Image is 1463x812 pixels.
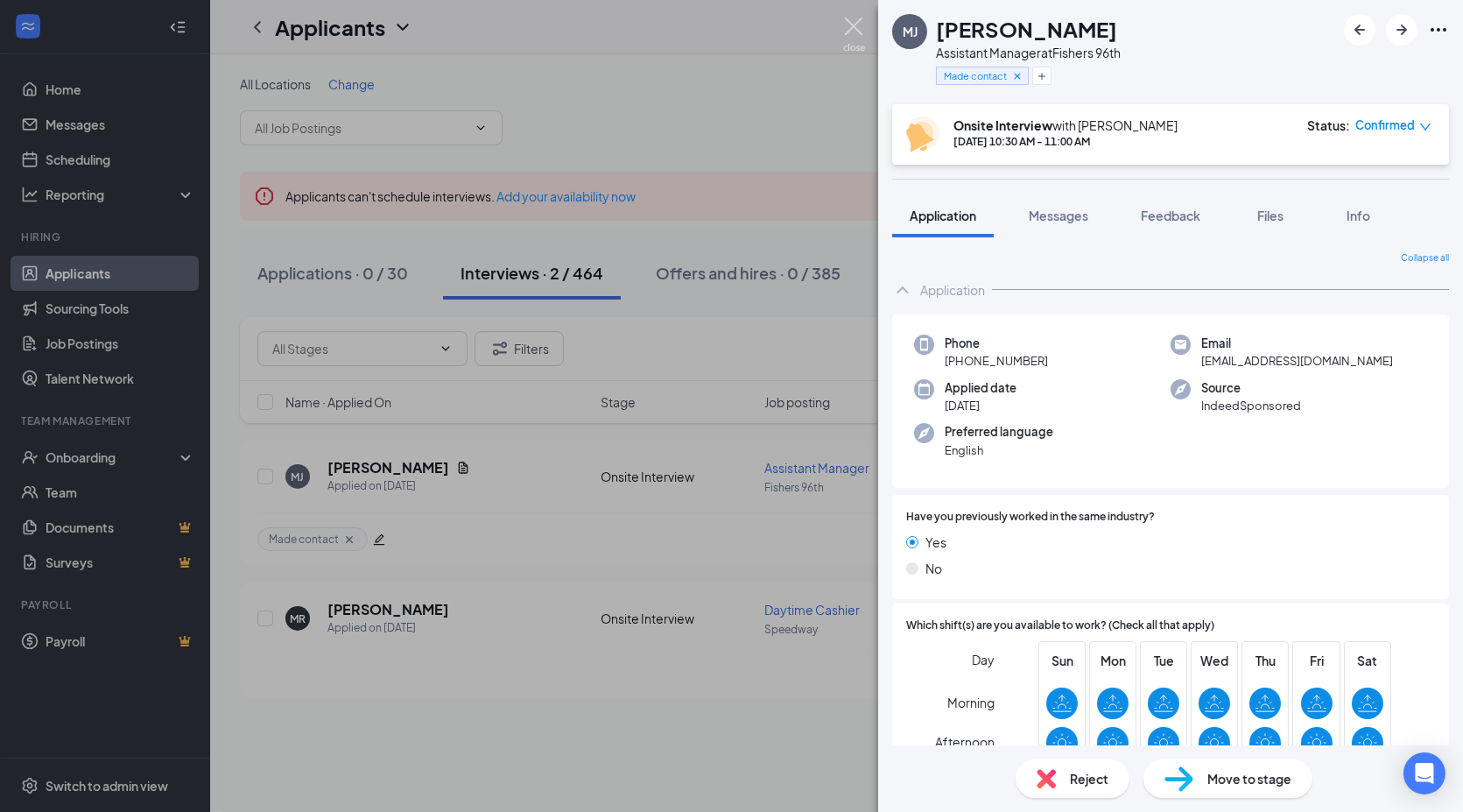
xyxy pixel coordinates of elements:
span: Thu [1249,651,1281,670]
span: Fri [1301,651,1333,670]
h1: [PERSON_NAME] [936,14,1117,44]
button: ArrowRight [1386,14,1417,46]
span: [PHONE_NUMBER] [945,352,1048,370]
span: Application [910,208,976,223]
svg: Ellipses [1428,19,1449,40]
span: Applied date [945,379,1016,397]
span: No [925,559,942,578]
span: Confirmed [1355,117,1415,134]
button: ArrowLeftNew [1344,14,1375,46]
span: Mon [1097,651,1129,670]
span: Email [1201,335,1393,352]
svg: Plus [1037,71,1047,81]
span: Sat [1352,651,1383,670]
span: Afternoon [935,726,995,758]
span: Phone [945,335,1048,352]
svg: ArrowRight [1391,19,1412,40]
span: [DATE] [945,397,1016,414]
span: Collapse all [1401,251,1449,265]
div: MJ [903,23,918,40]
span: Reject [1070,769,1108,788]
span: Day [972,650,995,669]
span: English [945,441,1053,459]
span: Wed [1199,651,1230,670]
svg: ChevronUp [892,279,913,300]
div: Open Intercom Messenger [1403,752,1445,794]
div: [DATE] 10:30 AM - 11:00 AM [953,134,1178,149]
span: down [1419,121,1431,133]
span: Preferred language [945,423,1053,441]
span: [EMAIL_ADDRESS][DOMAIN_NAME] [1201,352,1393,370]
span: Info [1347,208,1370,223]
span: Move to stage [1207,769,1291,788]
span: Made contact [944,68,1007,83]
div: with [PERSON_NAME] [953,117,1178,134]
span: Have you previously worked in the same industry? [906,509,1155,526]
span: Tue [1148,651,1179,670]
div: Application [920,281,985,299]
div: Status : [1307,117,1350,134]
button: Plus [1032,67,1052,85]
div: Assistant Manager at Fishers 96th [936,44,1121,61]
svg: ArrowLeftNew [1349,19,1370,40]
span: Morning [947,687,995,718]
b: Onsite Interview [953,117,1052,133]
span: Files [1257,208,1284,223]
svg: Cross [1011,70,1023,82]
span: Feedback [1141,208,1200,223]
span: IndeedSponsored [1201,397,1301,414]
span: Yes [925,533,946,552]
span: Messages [1029,208,1088,223]
span: Source [1201,379,1301,397]
span: Which shift(s) are you available to work? (Check all that apply) [906,618,1214,634]
span: Sun [1046,651,1078,670]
